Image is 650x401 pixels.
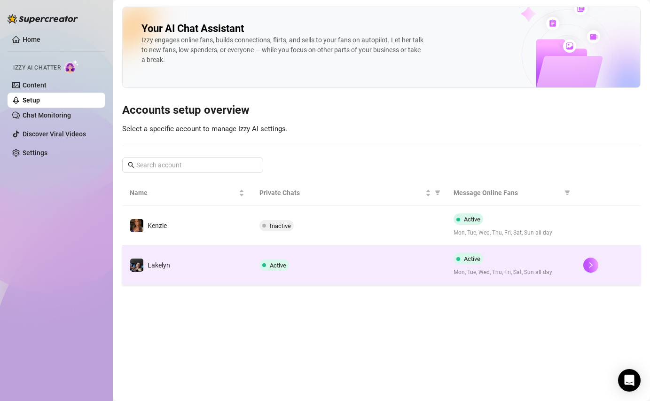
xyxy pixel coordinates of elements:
th: Private Chats [252,180,446,206]
h2: Your AI Chat Assistant [141,22,244,35]
button: right [583,258,598,273]
span: Lakelyn [148,261,170,269]
a: Home [23,36,40,43]
span: Active [270,262,286,269]
a: Discover Viral Videos [23,130,86,138]
div: Open Intercom Messenger [618,369,641,392]
img: logo-BBDzfeDw.svg [8,14,78,24]
span: right [587,262,594,268]
span: Active [464,255,480,262]
span: Mon, Tue, Wed, Thu, Fri, Sat, Sun all day [454,268,568,277]
span: Inactive [270,222,291,229]
span: filter [435,190,440,196]
a: Settings [23,149,47,157]
img: Kenzie [130,219,143,232]
span: Private Chats [259,188,424,198]
a: Content [23,81,47,89]
span: Mon, Tue, Wed, Thu, Fri, Sat, Sun all day [454,228,568,237]
span: Message Online Fans [454,188,561,198]
a: Setup [23,96,40,104]
span: Izzy AI Chatter [13,63,61,72]
div: Izzy engages online fans, builds connections, flirts, and sells to your fans on autopilot. Let he... [141,35,423,65]
span: filter [563,186,572,200]
span: search [128,162,134,168]
span: Select a specific account to manage Izzy AI settings. [122,125,288,133]
span: Active [464,216,480,223]
a: Chat Monitoring [23,111,71,119]
span: filter [564,190,570,196]
span: Name [130,188,237,198]
th: Name [122,180,252,206]
input: Search account [136,160,250,170]
h3: Accounts setup overview [122,103,641,118]
span: Kenzie [148,222,167,229]
img: AI Chatter [64,60,79,73]
span: filter [433,186,442,200]
img: Lakelyn [130,259,143,272]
